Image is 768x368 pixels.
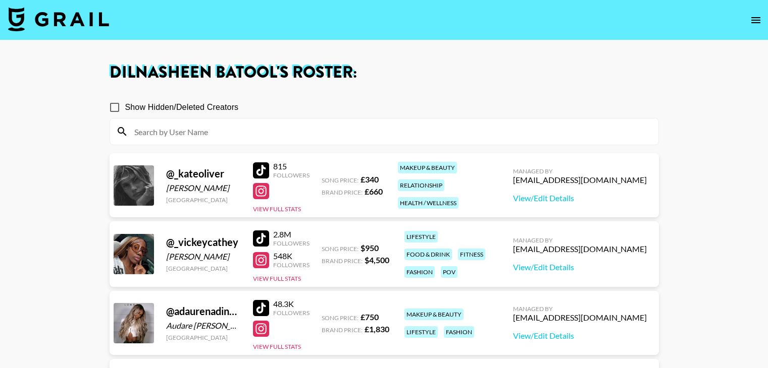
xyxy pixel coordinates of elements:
[513,331,647,341] a: View/Edit Details
[513,244,647,254] div: [EMAIL_ADDRESS][DOMAIN_NAME]
[513,313,647,323] div: [EMAIL_ADDRESS][DOMAIN_NAME]
[513,305,647,313] div: Managed By
[513,167,647,175] div: Managed By
[166,167,241,180] div: @ _kateoliver
[273,161,310,171] div: 815
[273,239,310,247] div: Followers
[513,193,647,203] a: View/Edit Details
[365,324,389,334] strong: £ 1,830
[441,266,457,278] div: pov
[365,255,389,265] strong: $ 4,500
[273,171,310,179] div: Followers
[513,175,647,185] div: [EMAIL_ADDRESS][DOMAIN_NAME]
[322,257,363,265] span: Brand Price:
[166,252,241,262] div: [PERSON_NAME]
[361,243,379,253] strong: $ 950
[398,179,444,191] div: relationship
[273,251,310,261] div: 548K
[125,101,239,113] span: Show Hidden/Deleted Creators
[361,312,379,322] strong: £ 750
[458,249,485,260] div: fitness
[166,236,241,249] div: @ _vickeycathey
[166,321,241,331] div: Audare [PERSON_NAME]
[166,196,241,204] div: [GEOGRAPHIC_DATA]
[273,261,310,269] div: Followers
[273,299,310,309] div: 48.3K
[365,187,383,196] strong: £ 660
[322,326,363,334] span: Brand Price:
[404,309,464,320] div: makeup & beauty
[253,205,301,213] button: View Full Stats
[166,265,241,272] div: [GEOGRAPHIC_DATA]
[404,231,438,242] div: lifestyle
[398,162,457,173] div: makeup & beauty
[253,275,301,282] button: View Full Stats
[404,249,452,260] div: food & drink
[404,326,438,338] div: lifestyle
[8,7,109,31] img: Grail Talent
[444,326,474,338] div: fashion
[361,174,379,184] strong: £ 340
[513,236,647,244] div: Managed By
[322,189,363,196] span: Brand Price:
[273,229,310,239] div: 2.8M
[166,305,241,318] div: @ adaurenadine2.0
[166,334,241,341] div: [GEOGRAPHIC_DATA]
[166,183,241,193] div: [PERSON_NAME]
[322,314,359,322] span: Song Price:
[110,65,659,81] h1: Dilnasheen Batool 's Roster:
[322,245,359,253] span: Song Price:
[273,309,310,317] div: Followers
[253,343,301,350] button: View Full Stats
[746,10,766,30] button: open drawer
[398,197,458,209] div: health / wellness
[513,262,647,272] a: View/Edit Details
[322,176,359,184] span: Song Price:
[128,124,652,140] input: Search by User Name
[404,266,435,278] div: fashion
